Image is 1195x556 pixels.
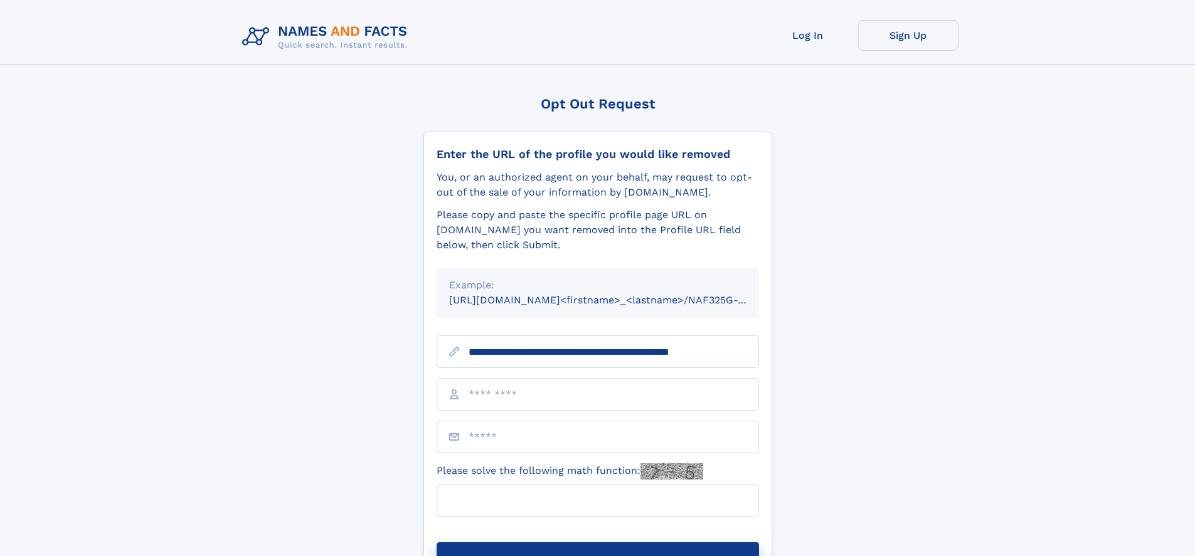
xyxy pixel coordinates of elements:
[449,278,746,293] div: Example:
[449,294,783,306] small: [URL][DOMAIN_NAME]<firstname>_<lastname>/NAF325G-xxxxxxxx
[437,170,759,200] div: You, or an authorized agent on your behalf, may request to opt-out of the sale of your informatio...
[423,96,772,112] div: Opt Out Request
[437,207,759,253] div: Please copy and paste the specific profile page URL on [DOMAIN_NAME] you want removed into the Pr...
[437,463,703,480] label: Please solve the following math function:
[437,147,759,161] div: Enter the URL of the profile you would like removed
[237,20,418,54] img: Logo Names and Facts
[858,20,959,51] a: Sign Up
[758,20,858,51] a: Log In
